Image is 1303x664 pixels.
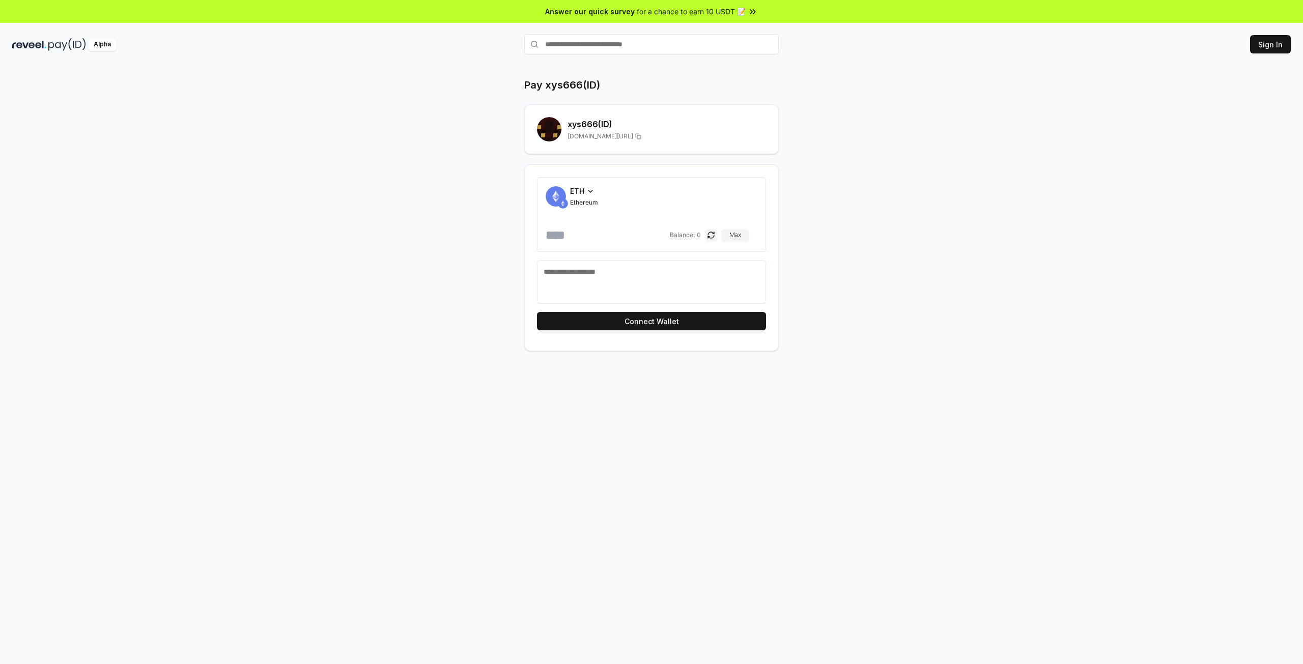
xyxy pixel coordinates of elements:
[12,38,46,51] img: reveel_dark
[697,231,701,239] span: 0
[721,229,749,241] button: Max
[637,6,746,17] span: for a chance to earn 10 USDT 📝
[48,38,86,51] img: pay_id
[568,118,766,130] h2: xys666 (ID)
[570,186,584,196] span: ETH
[545,6,635,17] span: Answer our quick survey
[88,38,117,51] div: Alpha
[570,198,598,207] span: Ethereum
[568,132,633,140] span: [DOMAIN_NAME][URL]
[524,78,600,92] h1: Pay xys666(ID)
[537,312,766,330] button: Connect Wallet
[1250,35,1291,53] button: Sign In
[558,198,568,209] img: ETH.svg
[670,231,695,239] span: Balance:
